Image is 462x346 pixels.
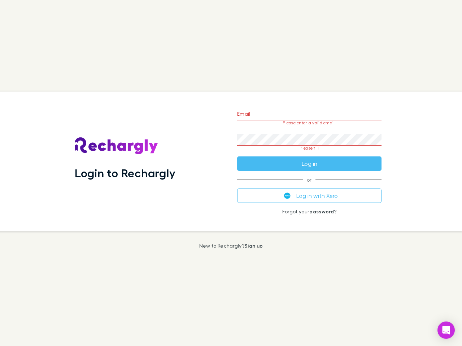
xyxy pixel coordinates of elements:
a: password [309,208,334,214]
button: Log in with Xero [237,188,382,203]
h1: Login to Rechargly [75,166,175,180]
div: Open Intercom Messenger [437,321,455,339]
p: Please fill [237,146,382,151]
p: Forgot your ? [237,209,382,214]
p: New to Rechargly? [199,243,263,249]
p: Please enter a valid email. [237,120,382,125]
img: Rechargly's Logo [75,137,158,155]
img: Xero's logo [284,192,291,199]
button: Log in [237,156,382,171]
a: Sign up [244,243,263,249]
